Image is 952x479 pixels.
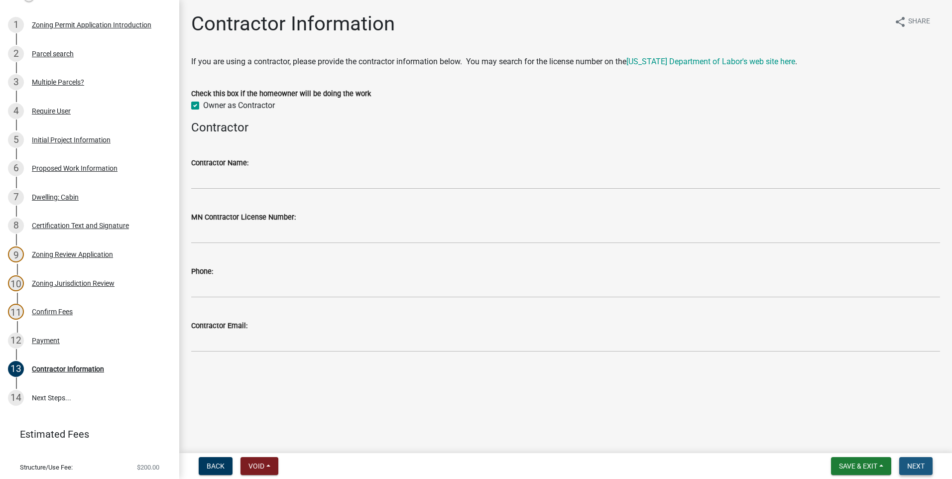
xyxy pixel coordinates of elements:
h1: Contractor Information [191,12,395,36]
div: 14 [8,390,24,406]
span: Back [207,462,225,470]
div: 12 [8,333,24,349]
div: 6 [8,160,24,176]
p: If you are using a contractor, please provide the contractor information below. You may search fo... [191,56,940,68]
div: 3 [8,74,24,90]
div: Contractor Information [32,365,104,372]
button: shareShare [886,12,938,31]
label: Check this box if the homeowner will be doing the work [191,91,371,98]
span: $200.00 [137,464,159,471]
div: Confirm Fees [32,308,73,315]
div: Zoning Permit Application Introduction [32,21,151,28]
div: Zoning Jurisdiction Review [32,280,115,287]
i: share [894,16,906,28]
span: Save & Exit [839,462,877,470]
div: Dwelling: Cabin [32,194,79,201]
div: 1 [8,17,24,33]
label: Owner as Contractor [203,100,275,112]
label: MN Contractor License Number: [191,214,296,221]
button: Void [240,457,278,475]
div: 10 [8,275,24,291]
button: Next [899,457,933,475]
label: Phone: [191,268,213,275]
div: 8 [8,218,24,234]
div: Zoning Review Application [32,251,113,258]
div: Initial Project Information [32,136,111,143]
a: [US_STATE] Department of Labor's web site here [626,57,795,66]
span: Void [248,462,264,470]
div: 11 [8,304,24,320]
span: Share [908,16,930,28]
div: 2 [8,46,24,62]
div: Payment [32,337,60,344]
div: 9 [8,246,24,262]
div: Multiple Parcels? [32,79,84,86]
span: Next [907,462,925,470]
label: Contractor Email: [191,323,247,330]
span: Structure/Use Fee: [20,464,73,471]
div: Require User [32,108,71,115]
a: Estimated Fees [8,424,163,444]
div: 5 [8,132,24,148]
div: 4 [8,103,24,119]
div: Certification Text and Signature [32,222,129,229]
div: 7 [8,189,24,205]
div: Proposed Work Information [32,165,118,172]
div: Parcel search [32,50,74,57]
button: Save & Exit [831,457,891,475]
div: 13 [8,361,24,377]
label: Contractor Name: [191,160,248,167]
button: Back [199,457,233,475]
h4: Contractor [191,120,940,135]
